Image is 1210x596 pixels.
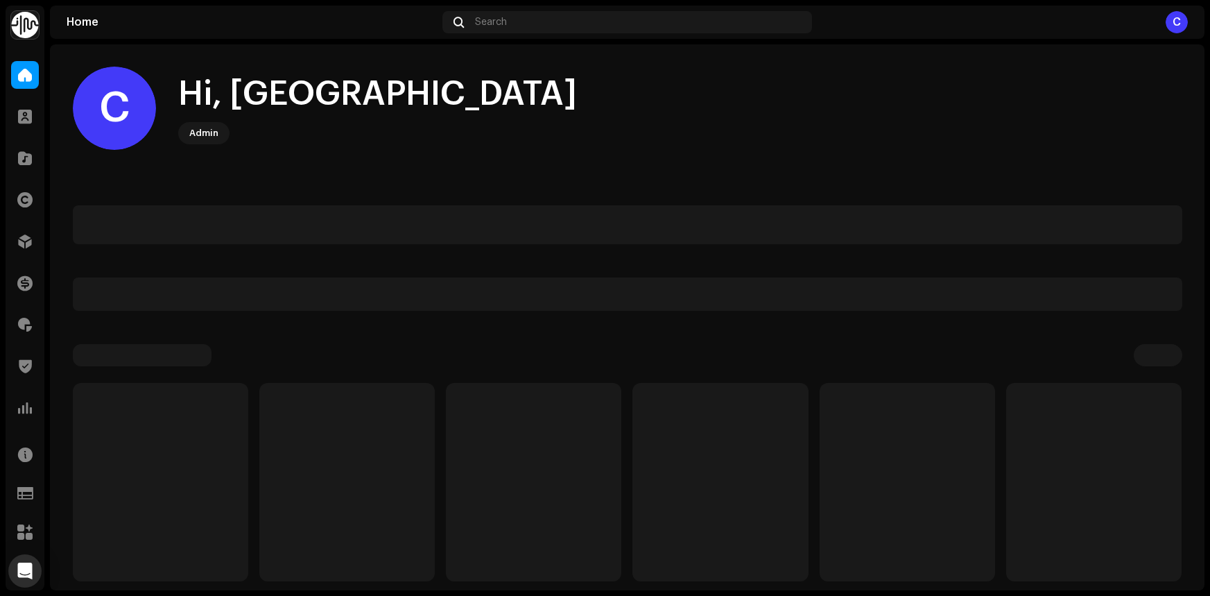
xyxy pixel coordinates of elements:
[1166,11,1188,33] div: C
[67,17,437,28] div: Home
[189,125,218,142] div: Admin
[11,11,39,39] img: 0f74c21f-6d1c-4dbc-9196-dbddad53419e
[8,554,42,588] div: Open Intercom Messenger
[73,67,156,150] div: C
[475,17,507,28] span: Search
[178,72,577,117] div: Hi, [GEOGRAPHIC_DATA]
